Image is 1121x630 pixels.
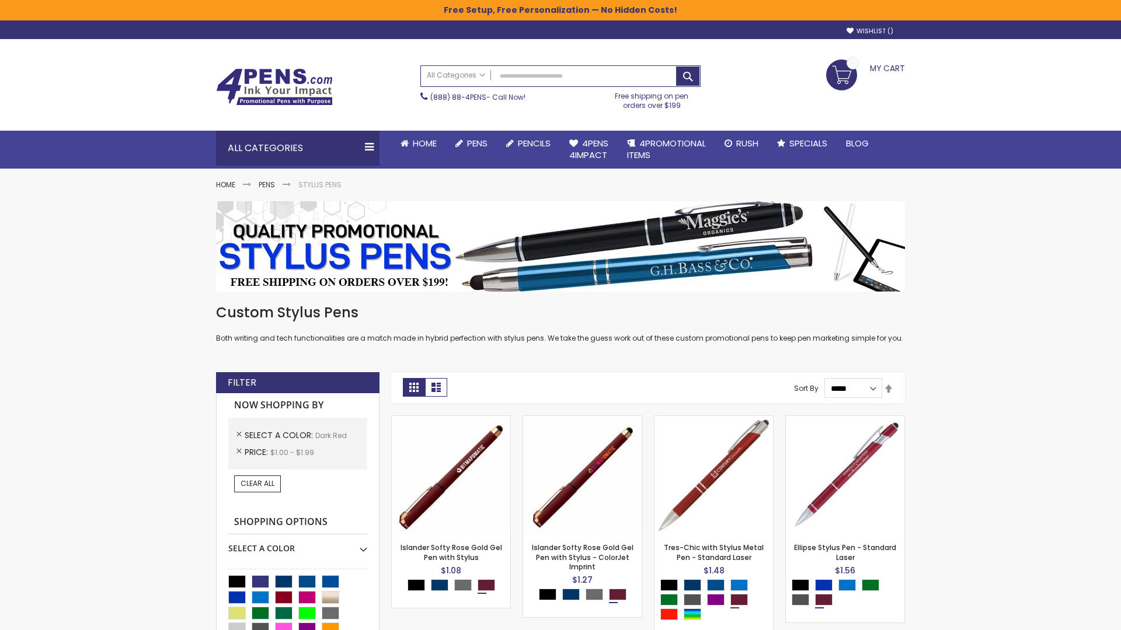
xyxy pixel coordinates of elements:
img: Stylus Pens [216,201,905,292]
span: $1.56 [835,565,855,576]
div: Navy Blue [431,579,448,591]
strong: Stylus Pens [298,180,342,190]
div: Both writing and tech functionalities are a match made in hybrid perfection with stylus pens. We ... [216,303,905,344]
span: Rush [736,137,758,149]
span: $1.48 [704,565,725,576]
div: Navy Blue [684,579,701,591]
a: Ellipse Stylus Pen - Standard Laser [794,542,896,562]
div: Grey [586,589,603,600]
h1: Custom Stylus Pens [216,303,905,322]
a: Specials [768,131,837,156]
strong: Filter [228,376,256,389]
div: Select A Color [408,579,501,594]
a: Wishlist [847,27,893,36]
div: Select A Color [539,589,632,603]
a: Rush [715,131,768,156]
div: All Categories [216,131,380,166]
span: All Categories [427,71,485,80]
strong: Shopping Options [228,510,367,535]
div: Dark Red [609,589,626,600]
img: Ellipse Stylus Pen - Standard Laser-Dark Red [786,416,904,534]
div: Purple [707,594,725,605]
img: Islander Softy Rose Gold Gel Pen with Stylus-Dark Red [392,416,510,534]
span: Specials [789,137,827,149]
a: Ellipse Stylus Pen - Standard Laser-Dark Red [786,415,904,425]
span: Dark Red [315,430,347,440]
a: Home [391,131,446,156]
div: Bright Red [660,608,678,620]
a: Islander Softy Rose Gold Gel Pen with Stylus - ColorJet Imprint-Dark Red [523,415,642,425]
div: Dark Red [730,594,748,605]
span: Price [245,446,270,458]
div: Select A Color [228,534,367,554]
strong: Now Shopping by [228,393,367,418]
span: $1.00 - $1.99 [270,447,314,457]
img: Islander Softy Rose Gold Gel Pen with Stylus - ColorJet Imprint-Dark Red [523,416,642,534]
div: Gunmetal [684,594,701,605]
div: Gunmetal [792,594,809,605]
div: Blue Light [838,579,856,591]
span: Pencils [518,137,551,149]
span: 4Pens 4impact [569,137,608,161]
a: Tres-Chic with Stylus Metal Pen - Standard Laser [664,542,764,562]
a: Clear All [234,475,281,492]
a: Tres-Chic with Stylus Metal Pen - Standard Laser-Dark Red [655,415,773,425]
div: Black [792,579,809,591]
a: Pens [446,131,497,156]
a: Islander Softy Rose Gold Gel Pen with Stylus-Dark Red [392,415,510,425]
a: Home [216,180,235,190]
a: Islander Softy Rose Gold Gel Pen with Stylus [401,542,502,562]
div: Green [862,579,879,591]
span: $1.27 [572,574,593,586]
div: Select A Color [792,579,904,608]
label: Sort By [794,383,819,393]
div: Ocean Blue [707,579,725,591]
a: Pencils [497,131,560,156]
a: Islander Softy Rose Gold Gel Pen with Stylus - ColorJet Imprint [532,542,633,571]
img: 4Pens Custom Pens and Promotional Products [216,68,333,106]
img: Tres-Chic with Stylus Metal Pen - Standard Laser-Dark Red [655,416,773,534]
a: 4PROMOTIONALITEMS [618,131,715,169]
div: Free shipping on pen orders over $199 [603,87,701,110]
div: Grey [454,579,472,591]
span: Home [413,137,437,149]
a: Pens [259,180,275,190]
span: Clear All [241,478,274,488]
span: - Call Now! [430,92,525,102]
a: 4Pens4impact [560,131,618,169]
a: Blog [837,131,878,156]
div: Black [660,579,678,591]
div: Assorted [684,608,701,620]
div: Dark Red [478,579,495,591]
a: (888) 88-4PENS [430,92,486,102]
div: Green [660,594,678,605]
span: Blog [846,137,869,149]
div: Blue [815,579,833,591]
span: Pens [467,137,488,149]
div: Navy Blue [562,589,580,600]
span: 4PROMOTIONAL ITEMS [627,137,706,161]
strong: Grid [403,378,425,397]
a: All Categories [421,66,491,85]
div: Black [408,579,425,591]
div: Black [539,589,556,600]
div: Select A Color [660,579,773,623]
div: Blue Light [730,579,748,591]
div: Dark Red [815,594,833,605]
span: $1.08 [441,565,461,576]
span: Select A Color [245,429,315,441]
